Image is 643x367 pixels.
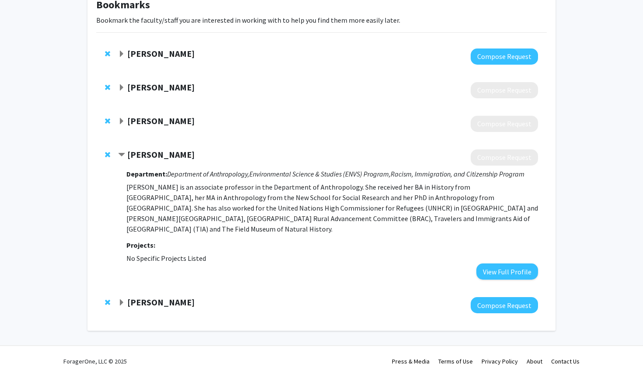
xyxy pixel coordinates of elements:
strong: [PERSON_NAME] [127,149,195,160]
a: Terms of Use [438,357,473,365]
span: Contract Naveeda Khan Bookmark [118,152,125,159]
span: Remove Angelo Mele from bookmarks [105,299,110,306]
span: Remove Glenn Schwartz from bookmarks [105,118,110,125]
span: Remove Rina Agarwala from bookmarks [105,84,110,91]
span: Remove Naveeda Khan from bookmarks [105,151,110,158]
p: [PERSON_NAME] is an associate professor in the Department of Anthropology. She received her BA in... [126,182,538,234]
strong: [PERSON_NAME] [127,115,195,126]
a: Contact Us [551,357,580,365]
strong: Department: [126,170,167,178]
span: No Specific Projects Listed [126,254,206,263]
button: Compose Request to Naveeda Khan [471,149,538,166]
button: Compose Request to Angelo Mele [471,297,538,313]
strong: [PERSON_NAME] [127,82,195,93]
strong: [PERSON_NAME] [127,297,195,308]
i: Department of Anthropology, [167,170,249,178]
a: Press & Media [392,357,430,365]
strong: [PERSON_NAME] [127,48,195,59]
span: Expand Angelo Mele Bookmark [118,299,125,306]
span: Expand Kara Piccirilli Bookmark [118,51,125,58]
iframe: Chat [7,328,37,360]
span: Expand Glenn Schwartz Bookmark [118,118,125,125]
button: View Full Profile [476,263,538,280]
a: Privacy Policy [482,357,518,365]
span: Expand Rina Agarwala Bookmark [118,84,125,91]
span: Remove Kara Piccirilli from bookmarks [105,50,110,57]
button: Compose Request to Glenn Schwartz [471,116,538,132]
i: Racism, Immigration, and Citizenship Program [391,170,524,178]
a: About [527,357,542,365]
strong: Projects: [126,241,155,249]
p: Bookmark the faculty/staff you are interested in working with to help you find them more easily l... [96,15,547,25]
i: Environmental Science & Studies (ENVS) Program, [249,170,391,178]
button: Compose Request to Rina Agarwala [471,82,538,98]
button: Compose Request to Kara Piccirilli [471,48,538,65]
